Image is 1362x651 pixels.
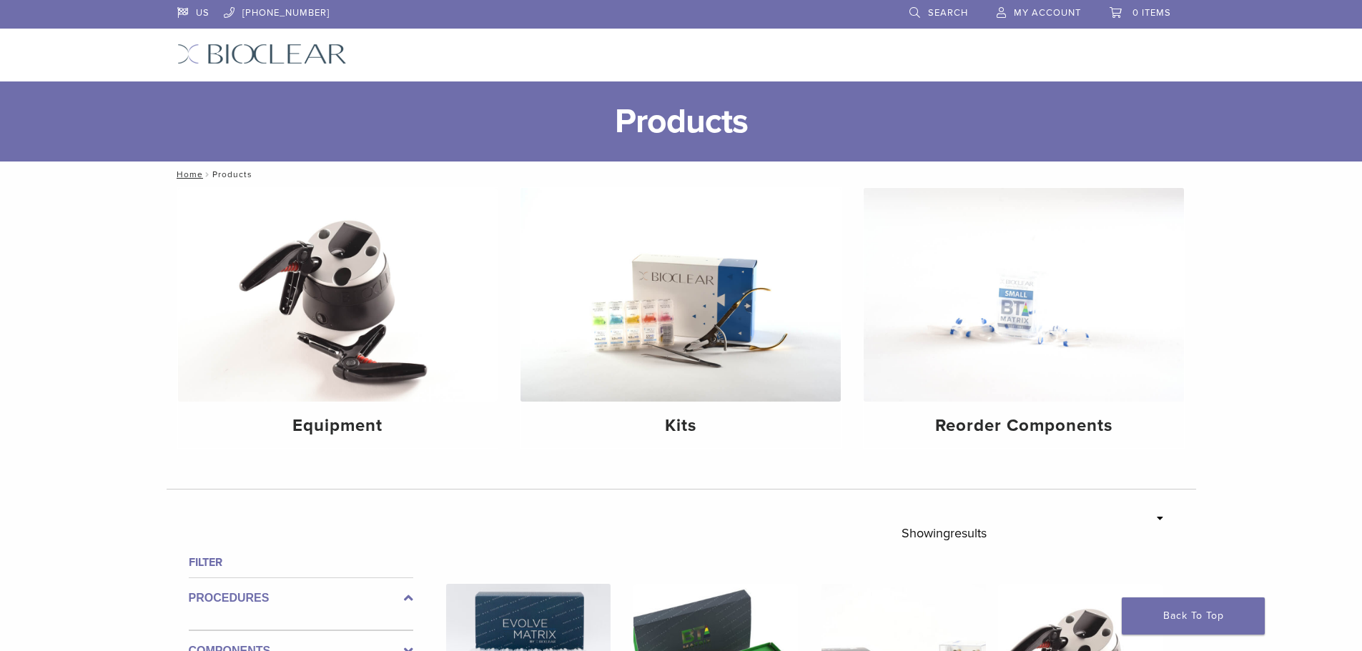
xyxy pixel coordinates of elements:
[189,590,413,607] label: Procedures
[189,554,413,571] h4: Filter
[172,169,203,179] a: Home
[864,188,1184,402] img: Reorder Components
[177,44,347,64] img: Bioclear
[520,188,841,448] a: Kits
[1122,597,1265,635] a: Back To Top
[167,161,1196,187] nav: Products
[902,518,987,548] p: Showing results
[203,171,212,178] span: /
[178,188,498,448] a: Equipment
[928,7,968,19] span: Search
[178,188,498,402] img: Equipment
[532,413,829,439] h4: Kits
[1132,7,1171,19] span: 0 items
[520,188,841,402] img: Kits
[189,413,487,439] h4: Equipment
[875,413,1173,439] h4: Reorder Components
[1014,7,1081,19] span: My Account
[864,188,1184,448] a: Reorder Components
